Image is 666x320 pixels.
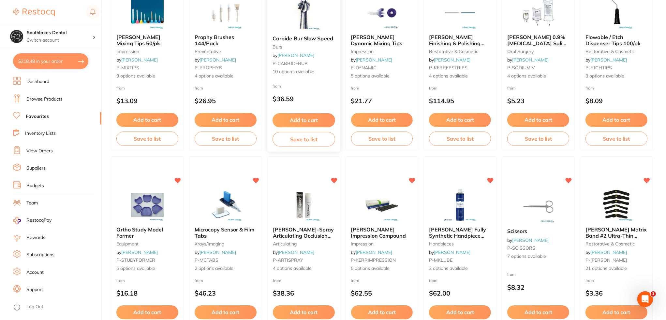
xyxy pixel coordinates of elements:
span: Prophy Brushes 144/Pack [195,34,234,46]
span: from [273,278,281,283]
span: RestocqPay [26,217,52,224]
b: Bausch Arti-Spray Articulating Occlusion Spray [273,227,335,239]
span: [PERSON_NAME]-Spray Articulating Occlusion Spray [273,226,334,245]
span: P-MCTABS [195,257,218,263]
button: $218.48 in your order [13,53,88,69]
span: from [507,272,516,277]
a: Inventory Lists [25,130,56,137]
a: Suppliers [26,165,46,172]
span: 4 options available [429,73,491,79]
span: by [507,57,549,63]
span: from [585,86,594,90]
span: from [351,86,360,90]
span: 2 options available [195,265,257,272]
span: by [429,249,470,255]
img: Kerr Impression Compound [361,189,403,221]
p: $62.00 [429,289,491,297]
span: from [195,86,203,90]
img: Southlakes Dental [10,30,23,43]
p: Switch account [27,37,93,44]
span: [PERSON_NAME] Mixing Tips 50/pk [116,34,160,46]
b: Adam Dynamic Mixing Tips [351,34,413,46]
b: Kerr Hawe Finishing & Polishing Strips 100/pk [429,34,491,46]
span: 4 options available [507,73,569,79]
span: by [507,237,549,243]
span: [PERSON_NAME] Matrix Band #2 Ultra-Thin 0.0015 144 Pack [585,226,647,245]
img: Scissors [517,190,559,223]
b: Microcopy Sensor & Film Tabs [195,227,257,239]
p: $38.36 [273,289,335,297]
span: 4 options available [195,73,257,79]
p: $114.95 [429,97,491,104]
p: $36.59 [273,95,335,103]
span: from [116,278,125,283]
button: Add to cart [273,305,335,319]
a: [PERSON_NAME] [356,249,392,255]
button: Add to cart [351,305,413,319]
b: Ortho Study Model Former [116,227,178,239]
span: P-PROPHYB [195,65,222,71]
span: 6 options available [116,265,178,272]
span: by [273,53,314,59]
button: Save to list [507,132,569,146]
span: by [585,249,627,255]
img: Ortho Study Model Former [126,189,169,221]
span: P-KERRIMPRESSION [351,257,396,263]
a: Team [26,200,38,206]
span: Ortho Study Model Former [116,226,163,239]
button: Add to cart [507,113,569,127]
b: Baxter 0.9% Sodium Chloride Saline IV Intravenous Bags [507,34,569,46]
button: Add to cart [116,113,178,127]
a: [PERSON_NAME] [590,57,627,63]
p: $8.32 [507,284,569,291]
span: [PERSON_NAME] Impression Compound [351,226,406,239]
p: $46.23 [195,289,257,297]
span: P-ETCHTIPS [585,65,612,71]
a: Restocq Logo [13,5,55,20]
span: Carbide Bur Slow Speed [273,35,333,42]
span: P-DYNAMIC [351,65,377,71]
p: $13.09 [116,97,178,104]
p: $5.23 [507,97,569,104]
span: by [195,57,236,63]
span: Microcopy Sensor & Film Tabs [195,226,254,239]
button: Add to cart [195,305,257,319]
b: Adam Mixing Tips 50/pk [116,34,178,46]
a: [PERSON_NAME] [200,249,236,255]
span: Scissors [507,228,527,234]
iframe: Intercom live chat [637,291,653,307]
button: Add to cart [195,113,257,127]
span: P-SODIUMIV [507,65,535,71]
b: Scissors [507,228,569,234]
a: View Orders [26,148,53,154]
small: handpieces [429,241,491,246]
b: Prophy Brushes 144/Pack [195,34,257,46]
small: impression [116,49,178,54]
button: Save to list [585,132,647,146]
small: burs [273,44,335,49]
span: P-ARTISPRAY [273,257,303,263]
span: by [116,57,158,63]
a: Support [26,286,43,293]
a: [PERSON_NAME] [278,249,314,255]
a: Browse Products [26,96,63,103]
small: preventative [195,49,257,54]
p: $62.55 [351,289,413,297]
span: 9 options available [116,73,178,79]
span: P-STUDYFORMER [116,257,155,263]
span: by [273,249,314,255]
small: oral surgery [507,49,569,54]
small: equipment [116,241,178,246]
span: from [116,86,125,90]
img: Restocq Logo [13,8,55,16]
a: [PERSON_NAME] [121,249,158,255]
span: P-MIXTIPS [116,65,139,71]
a: [PERSON_NAME] [200,57,236,63]
p: $26.95 [195,97,257,104]
button: Add to cart [116,305,178,319]
small: impression [351,241,413,246]
small: articulating [273,241,335,246]
img: MK-dent Fully Synthetic Handpiece Lubricant [439,189,481,221]
button: Add to cart [429,305,491,319]
button: Log Out [13,302,99,313]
